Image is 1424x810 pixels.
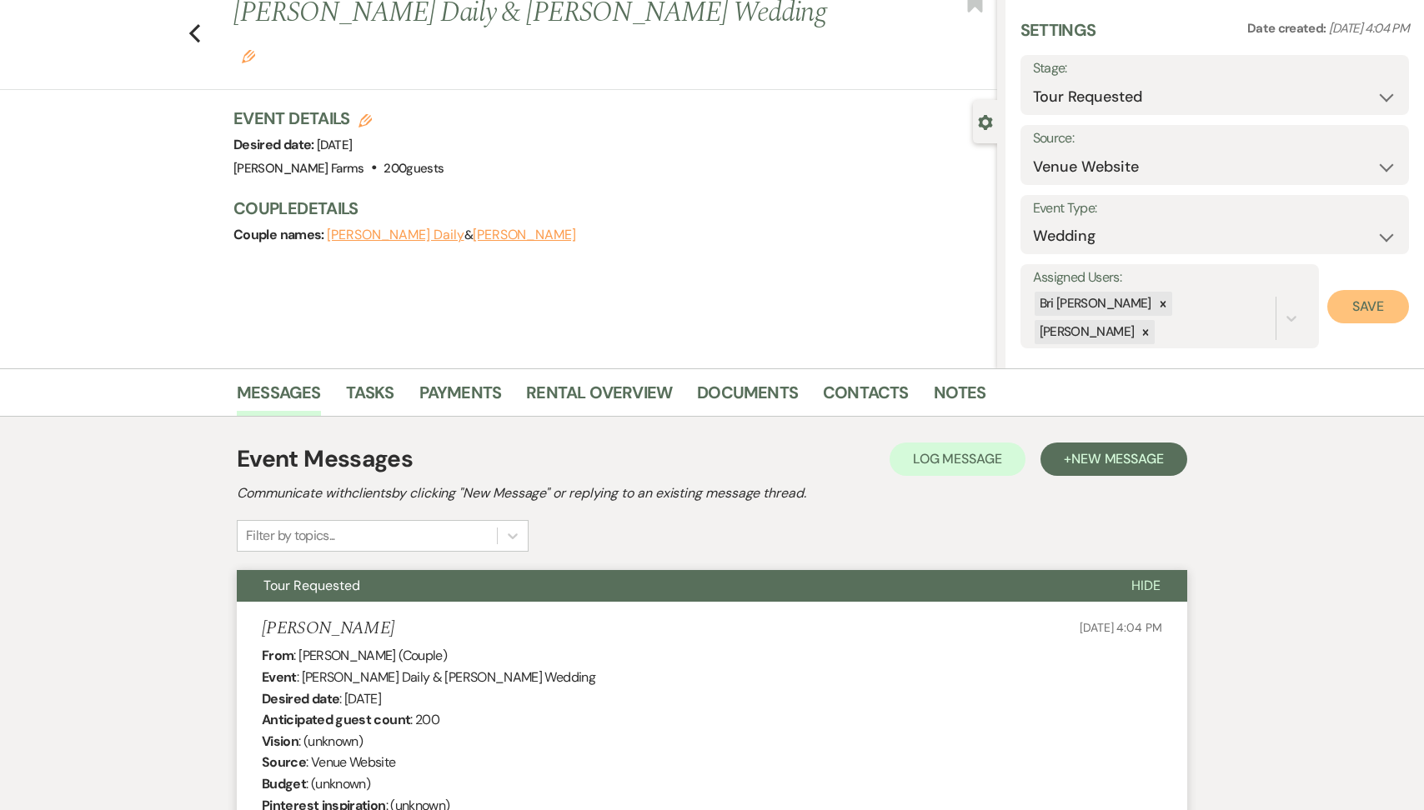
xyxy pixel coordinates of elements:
[890,442,1025,476] button: Log Message
[1033,57,1396,81] label: Stage:
[262,618,394,639] h5: [PERSON_NAME]
[1035,320,1137,344] div: [PERSON_NAME]
[1105,570,1187,602] button: Hide
[262,775,306,792] b: Budget
[233,160,364,177] span: [PERSON_NAME] Farms
[242,48,255,63] button: Edit
[1080,620,1162,635] span: [DATE] 4:04 PM
[1033,266,1306,290] label: Assigned Users:
[1071,450,1164,467] span: New Message
[1035,292,1154,316] div: Bri [PERSON_NAME]
[1033,127,1396,151] label: Source:
[1020,18,1096,55] h3: Settings
[263,577,360,594] span: Tour Requested
[237,570,1105,602] button: Tour Requested
[697,379,798,416] a: Documents
[237,379,321,416] a: Messages
[262,668,297,686] b: Event
[978,113,993,129] button: Close lead details
[237,483,1187,503] h2: Communicate with clients by clicking "New Message" or replying to an existing message thread.
[233,197,980,220] h3: Couple Details
[823,379,909,416] a: Contacts
[246,526,335,546] div: Filter by topics...
[913,450,1002,467] span: Log Message
[384,160,444,177] span: 200 guests
[317,137,352,153] span: [DATE]
[237,442,413,477] h1: Event Messages
[262,647,293,664] b: From
[934,379,986,416] a: Notes
[526,379,672,416] a: Rental Overview
[1327,290,1409,323] button: Save
[1131,577,1161,594] span: Hide
[233,226,327,243] span: Couple names:
[1033,197,1396,221] label: Event Type:
[262,711,410,728] b: Anticipated guest count
[1040,442,1187,476] button: +New Message
[262,732,298,750] b: Vision
[262,753,306,771] b: Source
[233,136,317,153] span: Desired date:
[1247,20,1329,37] span: Date created:
[473,228,576,242] button: [PERSON_NAME]
[1329,20,1409,37] span: [DATE] 4:04 PM
[327,228,464,242] button: [PERSON_NAME] Daily
[346,379,394,416] a: Tasks
[419,379,502,416] a: Payments
[262,690,339,707] b: Desired date
[327,227,576,243] span: &
[233,107,444,130] h3: Event Details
